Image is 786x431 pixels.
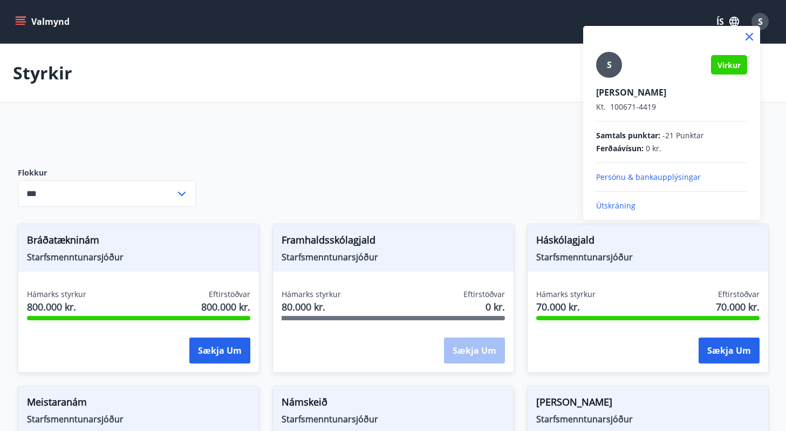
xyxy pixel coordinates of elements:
span: Ferðaávísun : [596,143,644,154]
p: Útskráning [596,200,747,211]
span: S [607,59,612,71]
span: Samtals punktar : [596,130,660,141]
p: 100671-4419 [596,102,747,112]
span: Kt. [596,102,606,112]
span: 0 kr. [646,143,661,154]
p: Persónu & bankaupplýsingar [596,172,747,183]
span: Virkur [717,60,741,70]
span: -21 Punktar [662,130,704,141]
p: [PERSON_NAME] [596,86,747,98]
